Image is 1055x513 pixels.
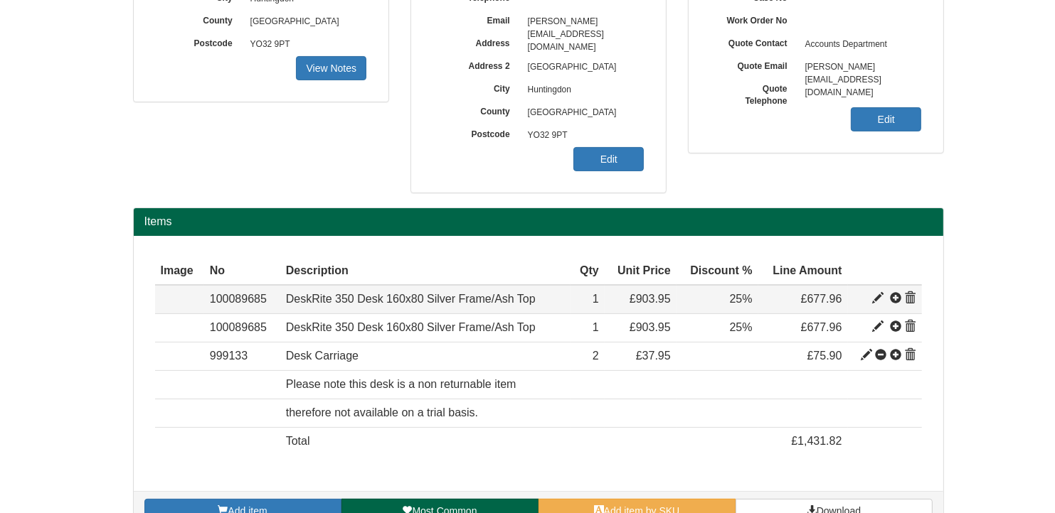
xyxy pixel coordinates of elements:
span: 1 [593,321,599,333]
th: No [204,257,280,286]
span: [PERSON_NAME][EMAIL_ADDRESS][DOMAIN_NAME] [798,56,922,79]
label: Quote Telephone [710,79,798,107]
th: Description [280,257,571,286]
span: YO32 9PT [243,33,367,56]
label: Quote Email [710,56,798,72]
span: £677.96 [801,321,842,333]
span: Desk Carriage [286,350,359,362]
td: 100089685 [204,285,280,313]
span: 25% [730,293,753,305]
span: [PERSON_NAME][EMAIL_ADDRESS][DOMAIN_NAME] [521,11,645,33]
span: Huntingdon [521,79,645,102]
label: Address [433,33,521,50]
span: DeskRite 350 Desk 160x80 Silver Frame/Ash Top [286,321,536,333]
label: City [433,79,521,95]
a: Edit [851,107,921,131]
span: YO32 9PT [521,124,645,147]
label: Quote Contact [710,33,798,50]
th: Line Amount [758,257,848,286]
label: County [433,102,521,118]
span: [GEOGRAPHIC_DATA] [243,11,367,33]
span: £677.96 [801,293,842,305]
span: 2 [593,350,599,362]
h2: Items [144,215,933,228]
th: Qty [571,257,605,286]
a: Edit [573,147,644,171]
span: therefore not available on a trial basis. [286,406,478,418]
span: DeskRite 350 Desk 160x80 Silver Frame/Ash Top [286,293,536,305]
span: Please note this desk is a non returnable item [286,378,516,390]
span: [GEOGRAPHIC_DATA] [521,102,645,124]
span: £903.95 [630,293,671,305]
th: Image [155,257,204,286]
label: County [155,11,243,27]
label: Postcode [433,124,521,141]
td: Total [280,427,571,455]
span: £37.95 [636,350,671,362]
span: 1 [593,293,599,305]
label: Address 2 [433,56,521,72]
span: £903.95 [630,321,671,333]
a: View Notes [296,56,366,80]
label: Email [433,11,521,27]
td: 100089685 [204,314,280,342]
label: Postcode [155,33,243,50]
span: 25% [730,321,753,333]
span: £1,431.82 [791,435,842,447]
td: 999133 [204,342,280,371]
span: £75.90 [807,350,842,362]
span: Accounts Department [798,33,922,56]
span: [GEOGRAPHIC_DATA] [521,56,645,79]
th: Unit Price [605,257,677,286]
th: Discount % [677,257,758,286]
label: Work Order No [710,11,798,27]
